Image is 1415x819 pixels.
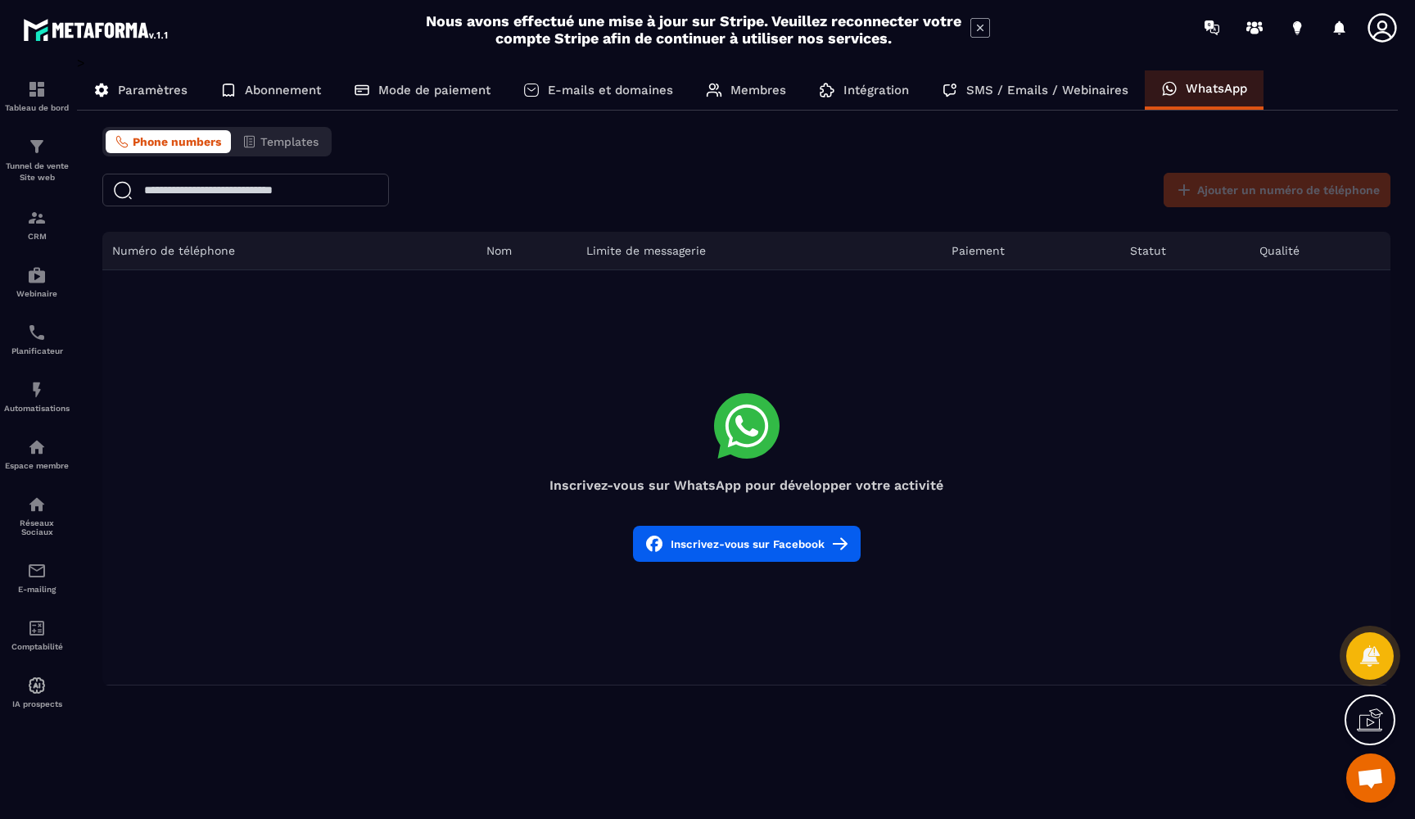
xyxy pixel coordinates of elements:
h2: Nous avons effectué une mise à jour sur Stripe. Veuillez reconnecter votre compte Stripe afin de ... [425,12,962,47]
p: Mode de paiement [378,83,491,97]
th: Nom [477,232,576,270]
button: Inscrivez-vous sur Facebook [633,526,861,562]
a: formationformationTunnel de vente Site web [4,124,70,196]
p: Membres [730,83,786,97]
p: Réseaux Sociaux [4,518,70,536]
img: accountant [27,618,47,638]
p: Paramètres [118,83,188,97]
a: formationformationTableau de bord [4,67,70,124]
p: E-mailing [4,585,70,594]
img: formation [27,79,47,99]
span: Phone numbers [133,135,221,148]
button: Templates [233,130,328,153]
p: Webinaire [4,289,70,298]
p: Automatisations [4,404,70,413]
img: automations [27,380,47,400]
img: automations [27,676,47,695]
p: Planificateur [4,346,70,355]
a: social-networksocial-networkRéseaux Sociaux [4,482,70,549]
p: Tunnel de vente Site web [4,161,70,183]
p: WhatsApp [1186,81,1247,96]
a: formationformationCRM [4,196,70,253]
p: E-mails et domaines [548,83,673,97]
p: Tableau de bord [4,103,70,112]
th: Limite de messagerie [576,232,942,270]
a: schedulerschedulerPlanificateur [4,310,70,368]
div: Ouvrir le chat [1346,753,1395,803]
th: Qualité [1250,232,1390,270]
p: Intégration [843,83,909,97]
a: automationsautomationsEspace membre [4,425,70,482]
a: automationsautomationsWebinaire [4,253,70,310]
img: formation [27,137,47,156]
img: logo [23,15,170,44]
p: Espace membre [4,461,70,470]
img: social-network [27,495,47,514]
img: email [27,561,47,581]
button: Phone numbers [106,130,231,153]
p: IA prospects [4,699,70,708]
img: automations [27,265,47,285]
h4: Inscrivez-vous sur WhatsApp pour développer votre activité [102,477,1390,493]
p: SMS / Emails / Webinaires [966,83,1128,97]
a: emailemailE-mailing [4,549,70,606]
img: automations [27,437,47,457]
a: accountantaccountantComptabilité [4,606,70,663]
span: Templates [260,135,319,148]
div: > [77,55,1399,686]
p: CRM [4,232,70,241]
a: automationsautomationsAutomatisations [4,368,70,425]
th: Paiement [942,232,1119,270]
p: Comptabilité [4,642,70,651]
th: Statut [1120,232,1250,270]
p: Abonnement [245,83,321,97]
img: formation [27,208,47,228]
th: Numéro de téléphone [102,232,477,270]
img: scheduler [27,323,47,342]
